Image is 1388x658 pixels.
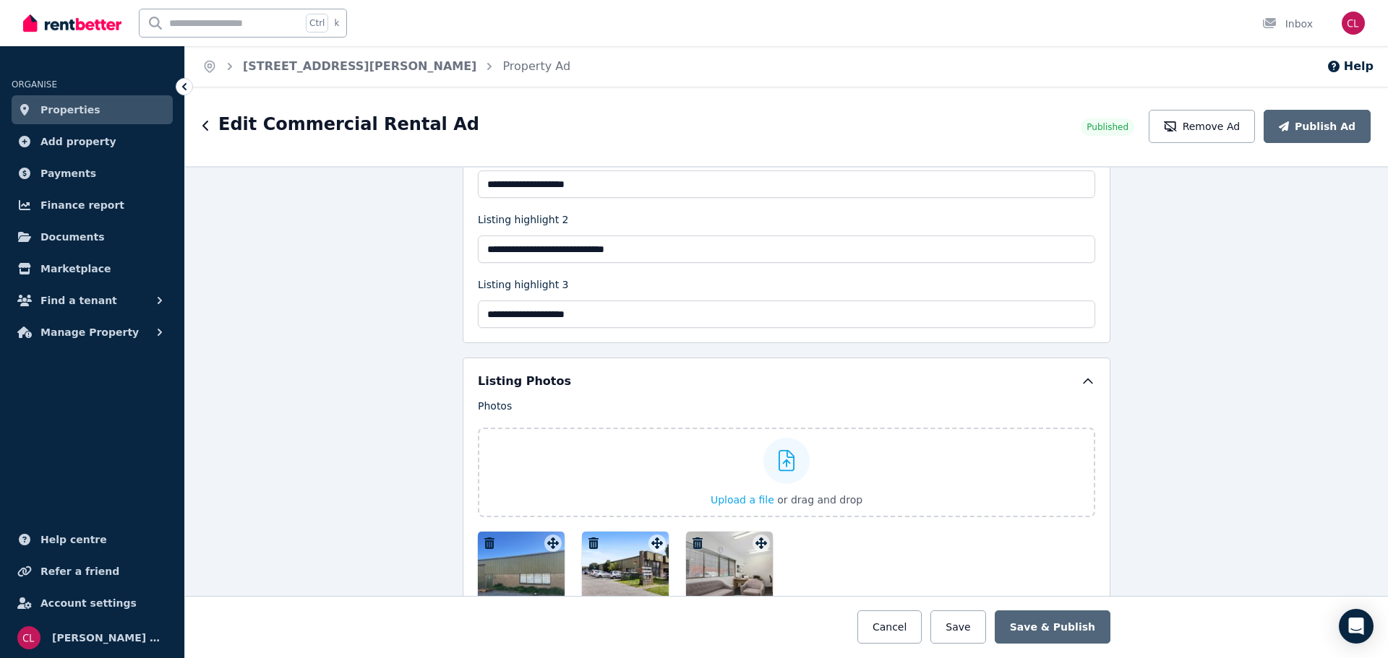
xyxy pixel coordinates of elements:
[12,95,173,124] a: Properties
[40,133,116,150] span: Add property
[52,629,167,646] span: [PERSON_NAME] & [PERSON_NAME]
[12,79,57,90] span: ORGANISE
[711,494,774,506] span: Upload a file
[12,557,173,586] a: Refer a friend
[40,563,119,580] span: Refer a friend
[1342,12,1365,35] img: Cheryl & Dave Lambert
[857,610,922,644] button: Cancel
[478,277,568,298] label: Listing highlight 3
[12,525,173,554] a: Help centre
[40,324,139,341] span: Manage Property
[12,286,173,315] button: Find a tenant
[1327,58,1374,75] button: Help
[243,59,476,73] a: [STREET_ADDRESS][PERSON_NAME]
[218,113,479,136] h1: Edit Commercial Rental Ad
[17,626,40,649] img: Cheryl & Dave Lambert
[40,165,96,182] span: Payments
[12,159,173,188] a: Payments
[40,101,100,118] span: Properties
[995,610,1110,644] button: Save & Publish
[40,228,105,246] span: Documents
[40,292,117,309] span: Find a tenant
[1264,110,1371,143] button: Publish Ad
[40,531,107,548] span: Help centre
[12,222,173,251] a: Documents
[930,610,985,644] button: Save
[334,17,339,29] span: k
[40,196,124,214] span: Finance report
[1262,17,1313,31] div: Inbox
[1339,609,1374,644] div: Open Intercom Messenger
[12,318,173,347] button: Manage Property
[12,589,173,618] a: Account settings
[478,399,1095,413] p: Photos
[1087,121,1128,133] span: Published
[12,254,173,283] a: Marketplace
[40,260,111,277] span: Marketplace
[777,494,862,506] span: or drag and drop
[502,59,570,73] a: Property Ad
[306,14,328,33] span: Ctrl
[40,594,137,612] span: Account settings
[185,46,588,87] nav: Breadcrumb
[12,127,173,156] a: Add property
[711,493,862,507] button: Upload a file or drag and drop
[12,191,173,220] a: Finance report
[478,373,571,390] h5: Listing Photos
[23,12,121,34] img: RentBetter
[1149,110,1255,143] button: Remove Ad
[478,212,568,233] label: Listing highlight 2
